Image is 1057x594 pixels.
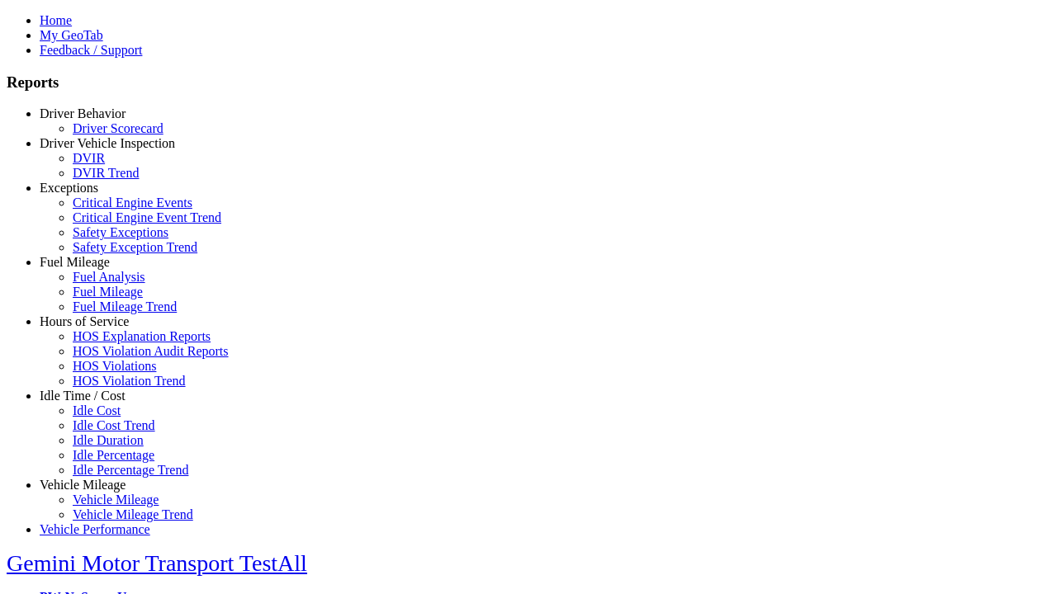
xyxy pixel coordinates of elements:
[73,196,192,210] a: Critical Engine Events
[73,463,188,477] a: Idle Percentage Trend
[73,493,159,507] a: Vehicle Mileage
[73,285,143,299] a: Fuel Mileage
[40,478,126,492] a: Vehicle Mileage
[40,255,110,269] a: Fuel Mileage
[73,448,154,462] a: Idle Percentage
[73,507,193,521] a: Vehicle Mileage Trend
[7,550,307,576] a: Gemini Motor Transport TestAll
[73,344,229,358] a: HOS Violation Audit Reports
[40,13,72,27] a: Home
[73,299,177,313] a: Fuel Mileage Trend
[40,43,142,57] a: Feedback / Support
[7,73,1050,92] h3: Reports
[40,314,129,328] a: Hours of Service
[40,389,126,403] a: Idle Time / Cost
[73,166,139,180] a: DVIR Trend
[40,136,175,150] a: Driver Vehicle Inspection
[40,181,98,195] a: Exceptions
[73,210,221,224] a: Critical Engine Event Trend
[73,270,145,284] a: Fuel Analysis
[40,28,103,42] a: My GeoTab
[73,225,168,239] a: Safety Exceptions
[40,106,126,120] a: Driver Behavior
[73,418,155,432] a: Idle Cost Trend
[40,522,150,536] a: Vehicle Performance
[73,374,186,388] a: HOS Violation Trend
[73,151,105,165] a: DVIR
[73,433,144,447] a: Idle Duration
[73,121,164,135] a: Driver Scorecard
[73,329,211,343] a: HOS Explanation Reports
[73,240,197,254] a: Safety Exception Trend
[73,403,121,417] a: Idle Cost
[73,359,156,373] a: HOS Violations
